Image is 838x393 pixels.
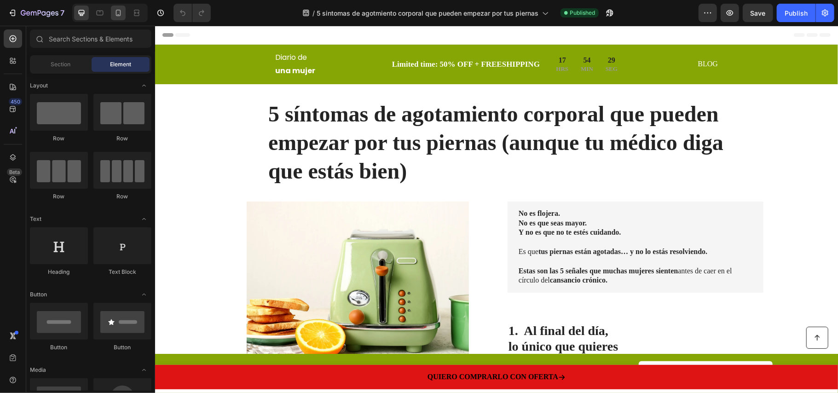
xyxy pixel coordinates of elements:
p: BLOG [543,34,563,43]
button: Publish [777,4,815,22]
span: Toggle open [137,212,151,226]
strong: tus piernas están agotadas… y no lo estás resolviendo. [383,222,552,230]
p: Limited time: 50% OFF + FREESHIPPING [237,34,385,44]
strong: No es que seas mayor. [364,193,432,201]
button: 7 [4,4,69,22]
p: 7 [60,7,64,18]
span: Section [51,60,71,69]
span: Toggle open [137,78,151,93]
p: MIN [426,40,438,47]
div: Row [30,192,88,201]
p: antes de caer en el círculo del [364,231,597,260]
p: Diario de [120,25,160,39]
span: Element [110,60,131,69]
img: gempages_536732921881429134-fe6a6656-7ff6-431a-b762-b3de35d9505c.webp [92,176,314,351]
span: Layout [30,81,48,90]
strong: Estas son las 5 señales que muchas mujeres sienten [364,241,523,249]
span: Published [570,9,595,17]
div: Undo/Redo [173,4,211,22]
input: Search Sections & Elements [30,29,151,48]
span: Save [751,9,766,17]
button: Save [743,4,773,22]
h1: 5 síntomas de agotamiento corporal que pueden empezar por tus piernas (aunque tu médico diga que ... [112,73,571,161]
strong: Y no es que no te estés cuidando. [364,202,466,210]
div: Row [93,134,151,143]
div: Publish [785,8,808,18]
strong: QUIERO COMPRARLO CON OFERTA [272,347,403,355]
span: Toggle open [137,363,151,377]
span: Button [30,290,47,299]
span: Text [30,215,41,223]
div: 450 [9,98,22,105]
div: Row [30,134,88,143]
div: Text Block [93,268,151,276]
div: Button [30,343,88,352]
div: Row [93,192,151,201]
div: 29 [451,30,462,40]
span: / [312,8,315,18]
span: 5 sintomas de agotmiento corporal que pueden empezar por tus piernas [317,8,538,18]
div: 54 [426,30,438,40]
strong: cansancio crónico. [395,250,452,258]
a: GET 50% OFF [484,335,618,360]
div: Beta [7,168,22,176]
h2: 1. Al final del día, lo único que quieres es sentarte y no moverte [353,296,466,360]
div: Heading [30,268,88,276]
strong: No es flojera. [364,184,405,191]
span: Media [30,366,46,374]
span: Toggle open [137,287,151,302]
strong: una mujer [120,40,160,50]
p: SEG [451,40,462,47]
div: 17 [401,30,414,40]
div: Button [93,343,151,352]
p: HRS [401,40,414,47]
iframe: Design area [155,26,838,393]
p: Es que [364,212,597,231]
